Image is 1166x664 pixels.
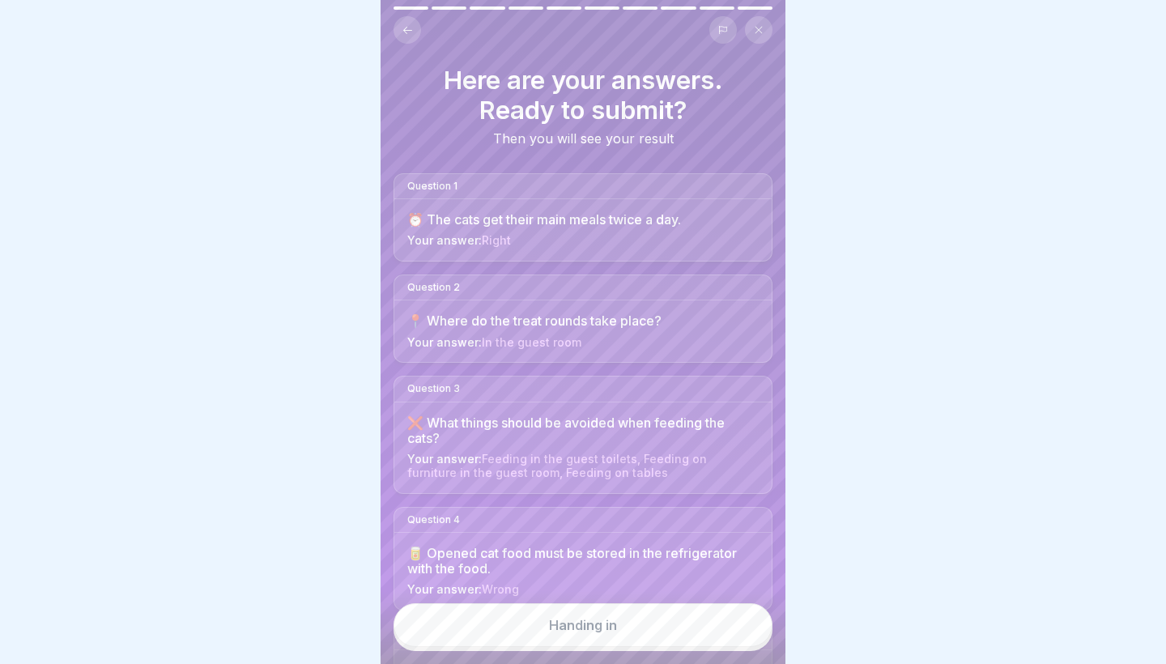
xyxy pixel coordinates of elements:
div: Your answer: [407,583,759,597]
span: Wrong [482,582,519,596]
button: Handing in [394,603,772,647]
div: Question 3 [394,377,772,402]
span: Right [482,233,511,247]
span: Feeding in the guest toilets, Feeding on furniture in the guest room, Feeding on tables [407,452,707,479]
div: Question 2 [394,275,772,300]
div: Your answer: [407,336,759,350]
div: Your answer: [407,234,759,248]
div: Question 1 [394,174,772,199]
div: Your answer: [407,453,759,480]
div: Then you will see your result [394,131,772,147]
div: 🥫 Opened cat food must be stored in the refrigerator with the food. [407,546,759,577]
h1: Here are your answers. Ready to submit? [394,65,772,125]
div: Handing in [549,618,617,632]
span: In the guest room [482,335,581,349]
div: Question 4 [394,508,772,533]
div: 📍 Where do the treat rounds take place? [407,313,759,329]
div: ⏰ The cats get their main meals twice a day. [407,212,759,228]
div: ❌ What things should be avoided when feeding the cats? [407,415,759,446]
